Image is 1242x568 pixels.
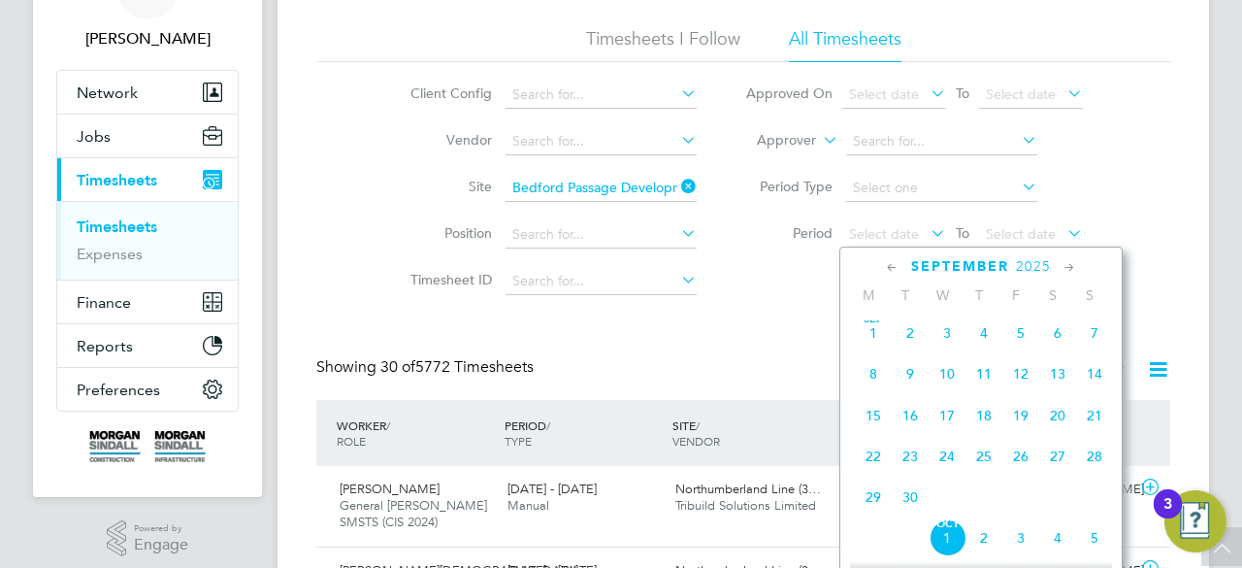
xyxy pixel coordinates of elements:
label: Period Type [745,178,833,195]
span: 18 [965,397,1002,434]
span: F [997,286,1034,304]
span: Emma Wells [56,27,239,50]
span: 5772 Timesheets [380,357,534,377]
span: Northumberland Line (3… [675,481,821,497]
span: 26 [1002,438,1039,475]
span: Sep [855,315,892,324]
span: September [911,258,1009,275]
span: / [386,418,390,433]
span: M [850,286,887,304]
button: Network [57,71,238,114]
span: 1 [929,519,965,556]
span: 3 [1002,519,1039,556]
span: 25 [965,438,1002,475]
span: 13 [1039,355,1076,392]
span: Select date [849,225,919,243]
span: W [924,286,961,304]
input: Search for... [506,175,697,202]
label: Approver [729,131,816,150]
span: TYPE [505,433,532,449]
span: ROLE [337,433,366,449]
span: 8 [855,355,892,392]
span: Engage [134,537,188,553]
label: Approved On [745,84,833,102]
label: Period [745,224,833,242]
span: Finance [77,293,131,312]
div: Timesheets [57,201,238,280]
span: 30 of [380,357,415,377]
button: Finance [57,281,238,323]
span: 12 [1002,355,1039,392]
span: Preferences [77,381,160,399]
span: Reports [77,337,133,355]
span: 29 [855,479,892,516]
span: S [1071,286,1108,304]
label: Position [405,224,492,242]
div: PERIOD [500,408,668,458]
span: 4 [965,315,1002,351]
span: 5 [1076,519,1113,556]
span: S [1034,286,1071,304]
span: Oct [929,519,965,529]
input: Search for... [846,128,1037,155]
span: Timesheets [77,171,157,189]
span: 1 [855,315,892,351]
span: 16 [892,397,929,434]
label: All [1055,360,1128,380]
span: / [696,418,700,433]
input: Search for... [506,268,697,295]
input: Search for... [506,82,697,109]
a: Go to home page [56,431,239,462]
input: Search for... [506,221,697,249]
span: To [950,81,975,106]
div: 3 [1163,504,1172,529]
button: Jobs [57,115,238,157]
span: 22 [855,438,892,475]
button: Open Resource Center, 3 new notifications [1164,490,1226,552]
label: Site [405,178,492,195]
button: Preferences [57,368,238,411]
span: 23 [892,438,929,475]
span: 2 [965,519,1002,556]
span: 28 [1076,438,1113,475]
span: 3 [929,315,965,351]
span: VENDOR [672,433,720,449]
span: 2025 [1016,258,1051,275]
a: Powered byEngage [107,520,189,557]
span: 30 [892,479,929,516]
span: 9 [892,355,929,392]
span: To [950,220,975,246]
div: Showing [316,357,538,378]
span: / [546,418,550,433]
div: WORKER [332,408,500,458]
span: Jobs [77,127,111,146]
span: Select date [849,85,919,103]
span: 24 [929,438,965,475]
div: £2,012.50 [834,474,935,506]
span: Tribuild Solutions Limited [675,497,816,514]
li: Timesheets I Follow [586,27,740,62]
a: Timesheets [77,217,157,236]
input: Search for... [506,128,697,155]
span: 4 [1039,519,1076,556]
span: 15 [855,397,892,434]
span: T [887,286,924,304]
span: [PERSON_NAME] [340,481,440,497]
a: Expenses [77,245,143,263]
span: 7 [1076,315,1113,351]
span: 20 [1039,397,1076,434]
input: Select one [846,175,1037,202]
span: 5 [1002,315,1039,351]
span: T [961,286,997,304]
label: Timesheet ID [405,271,492,288]
label: Client Config [405,84,492,102]
img: morgansindall-logo-retina.png [89,431,206,462]
span: 6 [1039,315,1076,351]
span: 2 [892,315,929,351]
span: 19 [1002,397,1039,434]
div: SITE [668,408,835,458]
label: Vendor [405,131,492,149]
span: Select date [986,225,1056,243]
span: Manual [507,497,549,514]
li: All Timesheets [789,27,901,62]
